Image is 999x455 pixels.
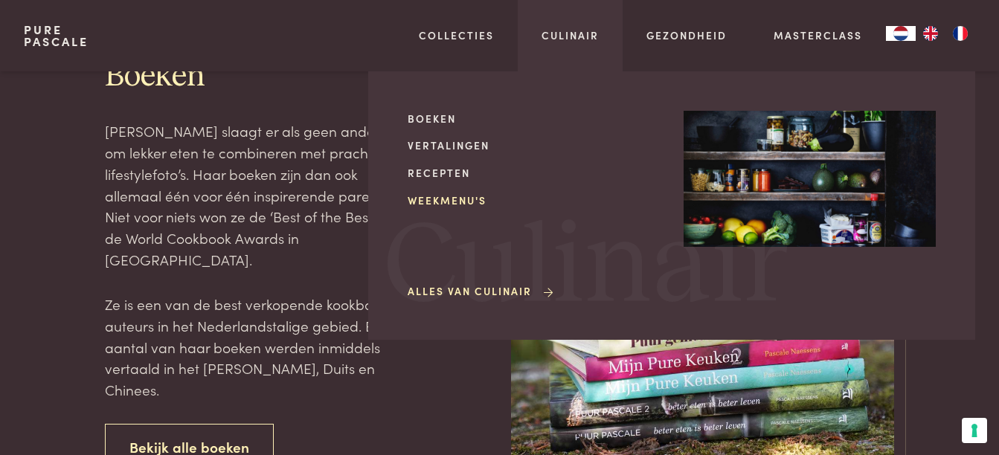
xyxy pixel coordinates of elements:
[886,26,975,41] aside: Language selected: Nederlands
[962,418,987,443] button: Uw voorkeuren voor toestemming voor trackingtechnologieën
[774,28,862,43] a: Masterclass
[408,165,660,181] a: Recepten
[408,111,660,126] a: Boeken
[916,26,975,41] ul: Language list
[646,28,727,43] a: Gezondheid
[408,283,556,299] a: Alles van Culinair
[945,26,975,41] a: FR
[684,111,936,248] img: Culinair
[105,57,406,97] h2: Boeken
[408,193,660,208] a: Weekmenu's
[105,294,406,400] p: Ze is een van de best verkopende kookboeken auteurs in het Nederlandstalige gebied. Een aantal va...
[542,28,599,43] a: Culinair
[408,138,660,153] a: Vertalingen
[419,28,494,43] a: Collecties
[384,210,788,324] span: Culinair
[916,26,945,41] a: EN
[24,24,89,48] a: PurePascale
[886,26,916,41] div: Language
[886,26,916,41] a: NL
[105,120,406,270] p: [PERSON_NAME] slaagt er als geen ander in om lekker eten te combineren met prachtige lifestylefot...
